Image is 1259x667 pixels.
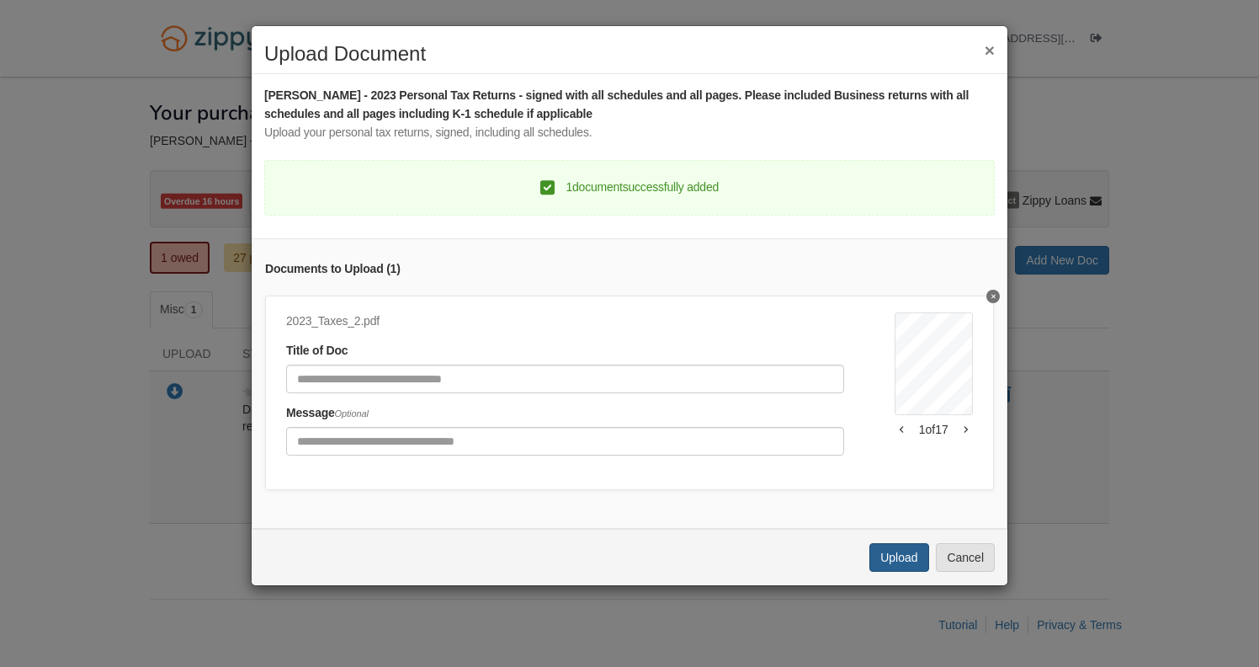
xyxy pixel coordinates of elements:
[895,421,974,438] div: 1 of 17
[335,408,369,419] span: Optional
[264,124,995,142] div: Upload your personal tax returns, signed, including all schedules.
[869,543,928,572] button: Upload
[985,41,995,59] button: ×
[286,427,844,456] input: Include any comments on this document
[264,43,995,65] h2: Upload Document
[286,365,844,393] input: Document Title
[265,260,994,279] div: Documents to Upload ( 1 )
[286,312,844,331] div: 2023_Taxes_2.pdf
[264,87,995,124] div: [PERSON_NAME] - 2023 Personal Tax Returns - signed with all schedules and all pages. Please inclu...
[936,543,995,572] button: Cancel
[986,290,1000,303] button: Delete undefined
[286,404,369,423] label: Message
[540,179,719,197] div: 1 document successfully added
[286,342,348,360] label: Title of Doc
